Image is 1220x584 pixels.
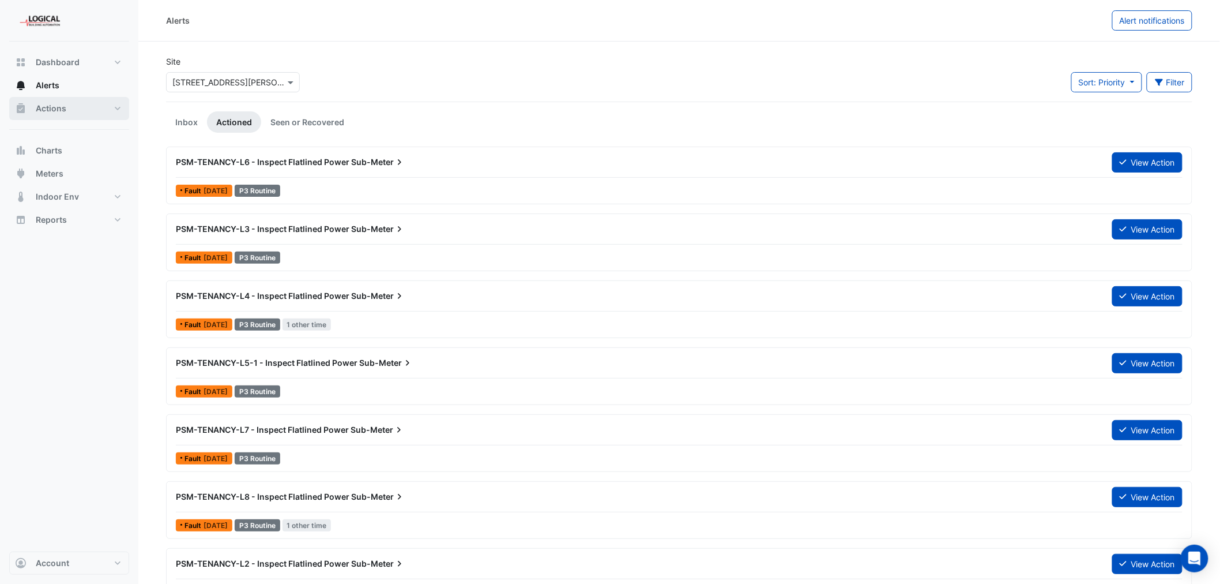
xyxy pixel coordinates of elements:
span: PSM-TENANCY-L7 - Inspect Flatlined Power [176,425,349,435]
button: View Action [1112,353,1183,373]
app-icon: Alerts [15,80,27,91]
a: Actioned [207,111,261,133]
span: Sub-Meter [351,424,405,436]
img: Company Logo [14,9,66,32]
button: Reports [9,208,129,231]
button: View Action [1112,152,1183,173]
a: Seen or Recovered [261,111,353,133]
span: Indoor Env [36,191,79,203]
span: Thu 02-May-2024 01:00 AEST [204,521,228,530]
app-icon: Charts [15,145,27,156]
span: Thu 02-May-2024 20:45 AEST [204,387,228,396]
div: P3 Routine [235,385,280,398]
span: Dashboard [36,57,80,68]
span: Fault [184,254,204,261]
div: P3 Routine [235,252,280,264]
button: Alerts [9,74,129,97]
span: Account [36,557,69,569]
div: P3 Routine [235,452,280,465]
label: Site [166,55,180,68]
span: Sub-Meter [359,357,413,369]
span: PSM-TENANCY-L3 - Inspect Flatlined Power [176,224,349,234]
span: Fri 01-Aug-2025 12:15 AEST [204,253,228,262]
button: Meters [9,162,129,185]
span: Fault [184,522,204,529]
app-icon: Reports [15,214,27,226]
app-icon: Actions [15,103,27,114]
app-icon: Meters [15,168,27,179]
button: Indoor Env [9,185,129,208]
span: PSM-TENANCY-L8 - Inspect Flatlined Power [176,492,349,501]
span: Reports [36,214,67,226]
app-icon: Dashboard [15,57,27,68]
span: Alert notifications [1120,16,1185,25]
span: Thu 17-Apr-2025 16:45 AEST [204,320,228,329]
span: PSM-TENANCY-L6 - Inspect Flatlined Power [176,157,349,167]
button: Sort: Priority [1071,72,1142,92]
span: Fault [184,388,204,395]
button: Dashboard [9,51,129,74]
button: Filter [1147,72,1193,92]
button: View Action [1112,487,1183,507]
span: Tue 12-Aug-2025 10:15 AEST [204,186,228,195]
div: P3 Routine [235,319,280,331]
div: P3 Routine [235,519,280,531]
span: Sub-Meter [351,156,405,168]
span: PSM-TENANCY-L4 - Inspect Flatlined Power [176,291,349,301]
div: Open Intercom Messenger [1181,545,1208,572]
button: Account [9,552,129,575]
span: 1 other time [283,319,332,331]
span: Sub-Meter [351,223,405,235]
span: Thu 02-May-2024 04:00 AEST [204,454,228,463]
app-icon: Indoor Env [15,191,27,203]
span: Actions [36,103,66,114]
span: Sort: Priority [1079,77,1125,87]
div: P3 Routine [235,185,280,197]
span: PSM-TENANCY-L2 - Inspect Flatlined Power [176,559,349,568]
a: Inbox [166,111,207,133]
span: Sub-Meter [351,290,405,302]
button: Alert notifications [1112,10,1192,31]
span: Fault [184,321,204,328]
button: Actions [9,97,129,120]
span: PSM-TENANCY-L5-1 - Inspect Flatlined Power [176,358,357,368]
span: Fault [184,188,204,194]
div: Alerts [166,14,190,27]
button: View Action [1112,420,1183,440]
span: Charts [36,145,62,156]
button: Charts [9,139,129,162]
span: Alerts [36,80,59,91]
span: Sub-Meter [351,558,405,570]
span: Meters [36,168,63,179]
span: Fault [184,455,204,462]
span: Sub-Meter [351,491,405,503]
button: View Action [1112,554,1183,574]
span: 1 other time [283,519,332,531]
button: View Action [1112,219,1183,239]
button: View Action [1112,286,1183,306]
